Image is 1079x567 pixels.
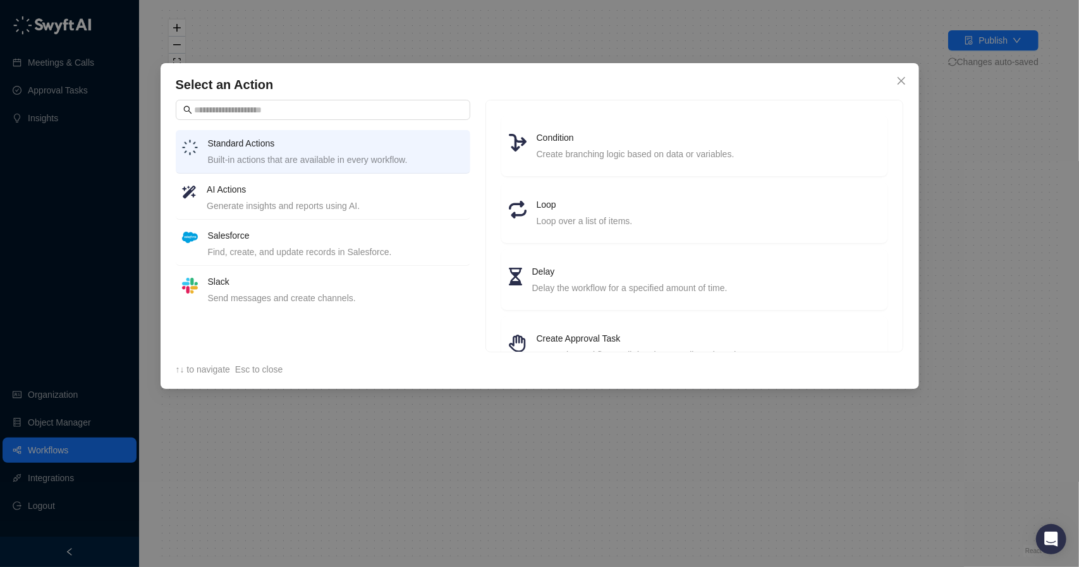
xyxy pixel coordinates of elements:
[537,348,881,362] div: Pause the workflow until data is manually reviewed.
[532,265,881,278] h4: Delay
[207,182,463,196] h4: AI Actions
[176,364,230,374] span: ↑↓ to navigate
[208,245,464,259] div: Find, create, and update records in Salesforce.
[537,198,881,212] h4: Loop
[1036,524,1066,554] div: Open Intercom Messenger
[182,278,198,294] img: slack-Cn3INd-T.png
[537,147,881,161] div: Create branching logic based on data or variables.
[208,153,464,167] div: Built-in actions that are available in every workflow.
[208,275,464,289] h4: Slack
[891,71,911,91] button: Close
[182,140,198,155] img: logo-small-inverted-DW8HDUn_.png
[208,229,464,242] h4: Salesforce
[537,131,881,145] h4: Condition
[208,136,464,150] h4: Standard Actions
[183,105,192,114] span: search
[208,291,464,305] div: Send messages and create channels.
[182,232,198,243] img: salesforce-ChMvK6Xa.png
[532,281,881,295] div: Delay the workflow for a specified amount of time.
[176,76,904,93] h4: Select an Action
[537,214,881,228] div: Loop over a list of items.
[896,76,906,86] span: close
[235,364,283,374] span: Esc to close
[207,199,463,213] div: Generate insights and reports using AI.
[537,331,881,345] h4: Create Approval Task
